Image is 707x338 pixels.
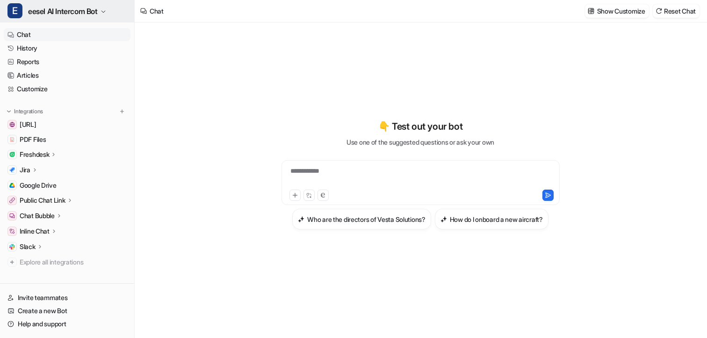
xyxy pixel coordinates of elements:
[9,213,15,219] img: Chat Bubble
[9,228,15,234] img: Inline Chat
[585,4,649,18] button: Show Customize
[4,133,130,146] a: PDF FilesPDF Files
[450,214,543,224] h3: How do I onboard a new aircraft?
[7,3,22,18] span: E
[14,108,43,115] p: Integrations
[20,255,127,270] span: Explore all integrations
[597,6,645,16] p: Show Customize
[298,216,304,223] img: Who are the directors of Vesta Solutions?
[9,137,15,142] img: PDF Files
[4,42,130,55] a: History
[20,227,50,236] p: Inline Chat
[378,119,462,133] p: 👇 Test out your bot
[4,28,130,41] a: Chat
[20,196,65,205] p: Public Chat Link
[9,167,15,173] img: Jira
[4,55,130,68] a: Reports
[588,7,594,15] img: customize
[4,256,130,269] a: Explore all integrations
[20,242,36,251] p: Slack
[4,69,130,82] a: Articles
[4,304,130,317] a: Create a new Bot
[119,108,125,115] img: menu_add.svg
[20,135,46,144] span: PDF Files
[7,257,17,267] img: explore all integrations
[20,211,55,220] p: Chat Bubble
[4,291,130,304] a: Invite teammates
[440,216,447,223] img: How do I onboard a new aircraft?
[9,152,15,157] img: Freshdesk
[9,244,15,250] img: Slack
[653,4,700,18] button: Reset Chat
[435,209,548,229] button: How do I onboard a new aircraft?How do I onboard a new aircraft?
[4,107,46,116] button: Integrations
[9,198,15,203] img: Public Chat Link
[20,120,36,129] span: [URL]
[4,317,130,331] a: Help and support
[4,179,130,192] a: Google DriveGoogle Drive
[346,137,494,147] p: Use one of the suggested questions or ask your own
[292,209,431,229] button: Who are the directors of Vesta Solutions?Who are the directors of Vesta Solutions?
[20,165,30,175] p: Jira
[6,108,12,115] img: expand menu
[20,181,57,190] span: Google Drive
[307,214,426,224] h3: Who are the directors of Vesta Solutions?
[656,7,662,15] img: reset
[9,183,15,188] img: Google Drive
[9,122,15,127] img: dashboard.eesel.ai
[4,118,130,131] a: dashboard.eesel.ai[URL]
[28,5,98,18] span: eesel AI Intercom Bot
[150,6,164,16] div: Chat
[4,82,130,96] a: Customize
[20,150,49,159] p: Freshdesk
